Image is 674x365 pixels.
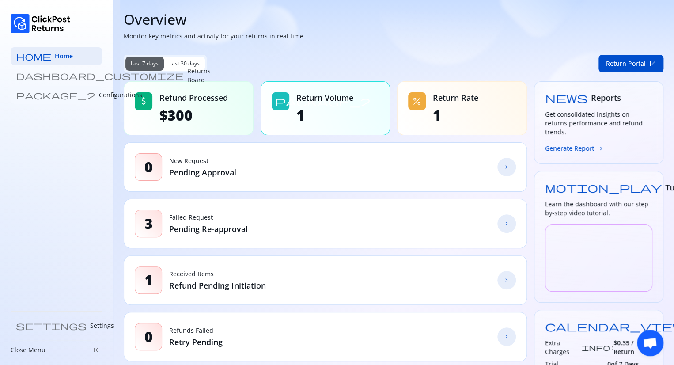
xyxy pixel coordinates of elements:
[16,321,87,330] span: settings
[144,271,153,289] span: 1
[169,224,248,234] p: Pending Re-approval
[545,224,653,292] iframe: YouTube video player
[11,346,102,354] div: Close Menukeyboard_tab_rtl
[169,270,266,278] p: Received Items
[164,57,205,71] button: Last 30 days
[503,163,510,171] span: chevron_forward
[591,92,621,103] span: Reports
[497,327,516,346] a: chevron_forward
[503,277,510,284] span: chevron_forward
[187,67,211,84] p: Returns Board
[545,338,613,356] div: :
[649,60,656,67] span: open_in_new
[545,338,580,356] h3: Extra Charges
[296,92,353,103] span: Return Volume
[55,52,73,61] span: Home
[124,11,663,28] h1: Overview
[497,271,516,289] a: chevron_forward
[545,110,653,137] h3: Get consolidated insights on returns performance and refund trends.
[433,92,478,103] span: Return Rate
[169,280,266,291] p: Refund Pending Initiation
[11,47,102,65] a: home Home
[169,60,200,67] span: Last 30 days
[412,96,422,106] span: percent
[93,346,102,354] span: keyboard_tab_rtl
[613,338,652,356] span: $0.35 / Return
[503,333,510,340] span: chevron_forward
[503,220,510,227] span: chevron_forward
[582,344,610,351] span: info
[138,96,149,106] span: attach_money
[637,330,663,356] div: Open chat
[11,14,70,33] img: Logo
[169,156,236,165] p: New Request
[16,91,95,99] span: package_2
[169,326,223,335] p: Refunds Failed
[90,321,114,330] p: Settings
[275,96,371,106] span: package_2
[131,60,159,67] span: Last 7 days
[545,92,587,103] span: news
[11,346,45,354] p: Close Menu
[16,52,51,61] span: home
[545,182,662,193] span: motion_play
[598,55,663,72] button: Return Portalopen_in_new
[16,71,184,80] span: dashboard_customize
[497,214,516,233] a: chevron_forward
[545,144,605,153] button: Generate Reportchevron_forward
[144,328,153,346] span: 0
[125,57,164,71] button: Last 7 days
[598,145,605,152] span: chevron_forward
[296,106,353,124] span: 1
[169,337,223,347] p: Retry Pending
[124,32,663,41] p: Monitor key metrics and activity for your returns in real time.
[159,92,228,103] span: Refund Processed
[11,86,102,104] a: package_2 Configurations
[99,91,142,99] p: Configurations
[144,215,153,232] span: 3
[433,106,478,124] span: 1
[11,67,102,84] a: dashboard_customize Returns Board
[169,213,248,222] p: Failed Request
[169,167,236,178] p: Pending Approval
[497,158,516,176] a: chevron_forward
[144,158,153,176] span: 0
[11,317,102,335] a: settings Settings
[159,106,228,124] span: $300
[545,200,653,217] h3: Learn the dashboard with our step-by-step video tutorial.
